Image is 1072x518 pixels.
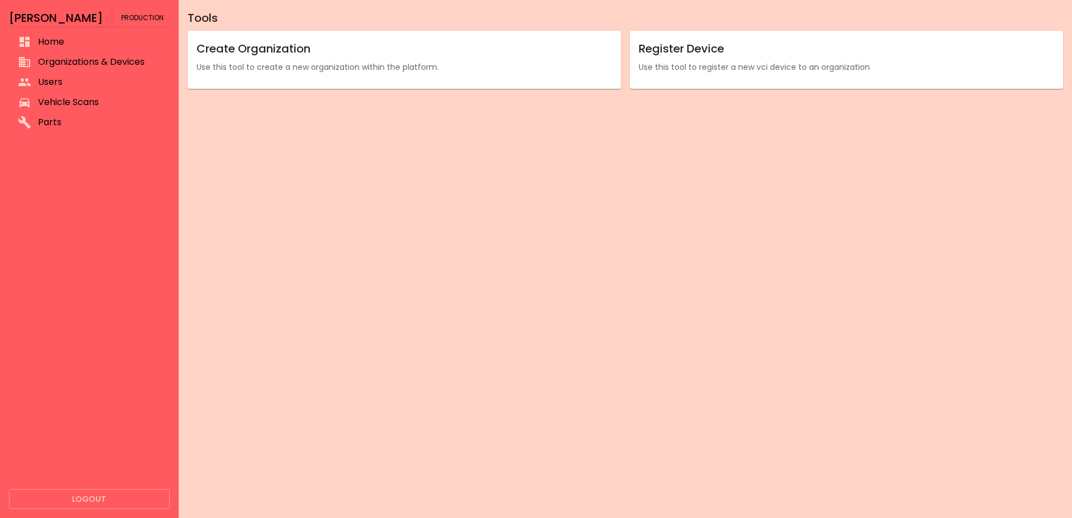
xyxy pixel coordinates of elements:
[9,489,170,510] button: Logout
[38,35,161,49] span: Home
[121,9,164,27] span: Production
[38,96,161,109] span: Vehicle Scans
[9,9,103,27] h6: [PERSON_NAME]
[197,61,612,73] p: Use this tool to create a new organization within the platform.
[197,40,612,58] h6: Create Organization
[38,55,161,69] span: Organizations & Devices
[188,9,1063,27] h6: Tools
[639,40,1054,58] h6: Register Device
[639,61,1054,73] p: Use this tool to register a new vci device to an organization
[38,75,161,89] span: Users
[38,116,161,129] span: Parts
